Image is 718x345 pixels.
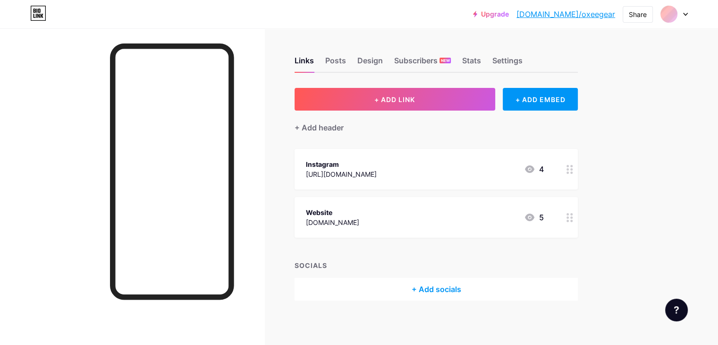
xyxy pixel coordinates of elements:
[374,95,415,103] span: + ADD LINK
[441,58,450,63] span: NEW
[357,55,383,72] div: Design
[629,9,647,19] div: Share
[306,207,359,217] div: Website
[295,55,314,72] div: Links
[325,55,346,72] div: Posts
[306,217,359,227] div: [DOMAIN_NAME]
[306,169,377,179] div: [URL][DOMAIN_NAME]
[306,159,377,169] div: Instagram
[295,278,578,301] div: + Add socials
[462,55,481,72] div: Stats
[516,9,615,20] a: [DOMAIN_NAME]/oxeegear
[394,55,451,72] div: Subscribers
[524,212,544,223] div: 5
[295,260,578,270] div: SOCIALS
[524,164,544,175] div: 4
[492,55,523,72] div: Settings
[503,88,578,111] div: + ADD EMBED
[295,88,495,111] button: + ADD LINK
[295,122,344,133] div: + Add header
[473,10,509,18] a: Upgrade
